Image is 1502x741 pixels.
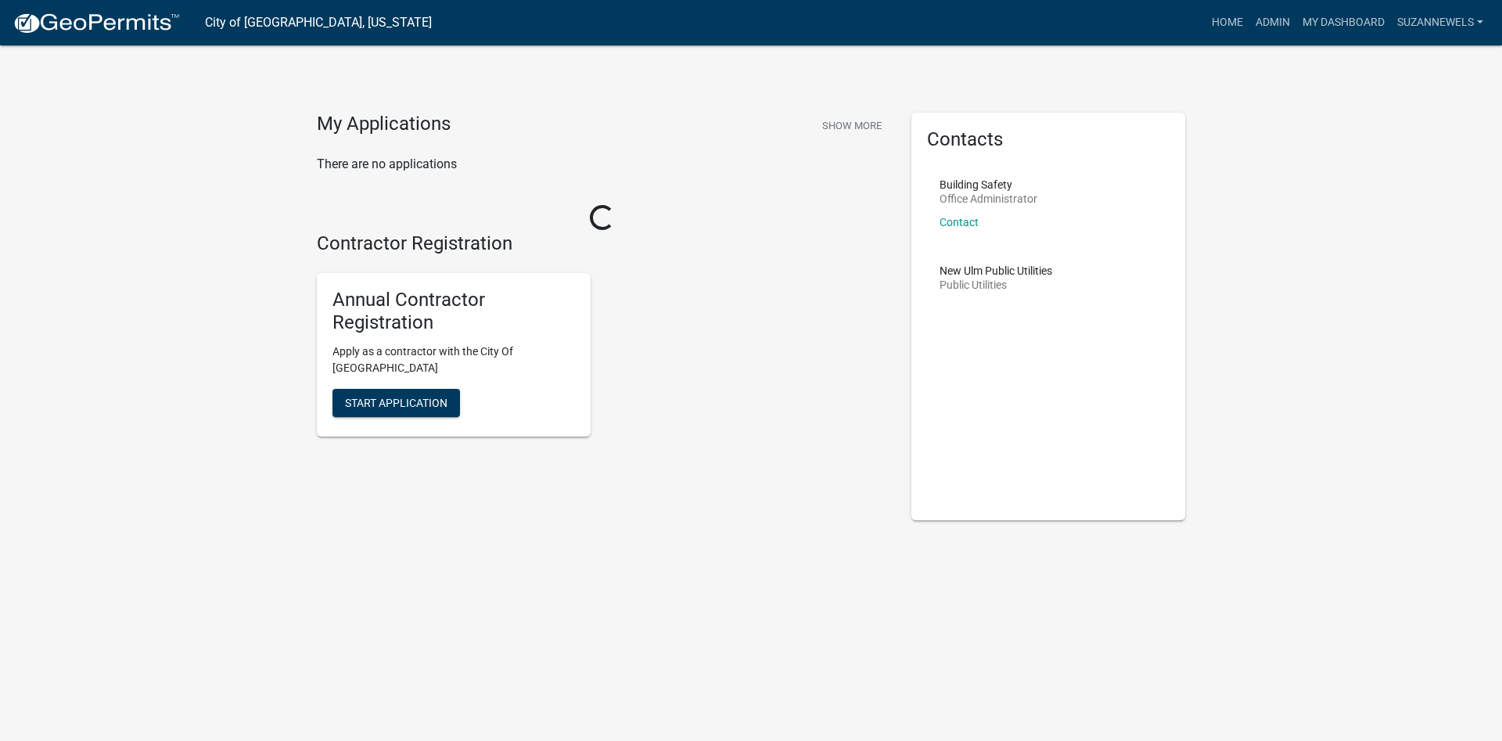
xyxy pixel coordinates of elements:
[332,289,575,334] h5: Annual Contractor Registration
[940,193,1037,204] p: Office Administrator
[940,216,979,228] a: Contact
[332,344,575,376] p: Apply as a contractor with the City Of [GEOGRAPHIC_DATA]
[1296,8,1391,38] a: My Dashboard
[317,113,451,136] h4: My Applications
[1249,8,1296,38] a: Admin
[332,389,460,417] button: Start Application
[940,179,1037,190] p: Building Safety
[940,265,1052,276] p: New Ulm Public Utilities
[940,279,1052,290] p: Public Utilities
[345,396,447,408] span: Start Application
[1391,8,1489,38] a: SuzanneWels
[816,113,888,138] button: Show More
[927,128,1170,151] h5: Contacts
[205,9,432,36] a: City of [GEOGRAPHIC_DATA], [US_STATE]
[317,232,888,255] h4: Contractor Registration
[317,155,888,174] p: There are no applications
[1206,8,1249,38] a: Home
